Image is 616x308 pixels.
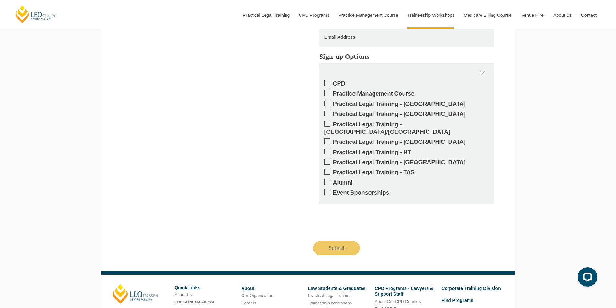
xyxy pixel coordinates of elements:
[576,1,601,29] a: Contact
[241,293,273,298] a: Our Organisation
[324,121,489,136] label: Practical Legal Training - [GEOGRAPHIC_DATA]/[GEOGRAPHIC_DATA]
[324,149,489,156] label: Practical Legal Training - NT
[175,292,192,297] a: About Us
[334,1,403,29] a: Practice Management Course
[319,28,494,47] input: Email Address
[313,241,360,255] input: Submit
[324,101,489,108] label: Practical Legal Training - [GEOGRAPHIC_DATA]
[175,285,236,290] h6: Quick Links
[308,286,365,291] a: Law Students & Graduates
[375,286,433,297] a: CPD Programs - Lawyers & Support Staff
[324,189,489,196] label: Event Sponsorships
[324,179,489,186] label: Alumni
[573,265,600,292] iframe: LiveChat chat widget
[324,159,489,166] label: Practical Legal Training - [GEOGRAPHIC_DATA]
[548,1,576,29] a: About Us
[238,1,294,29] a: Practical Legal Training
[308,301,352,305] a: Traineeship Workshops
[375,299,421,304] a: About Our CPD Courses
[516,1,548,29] a: Venue Hire
[441,298,473,303] a: Find Programs
[441,286,501,291] a: Corporate Training Division
[324,80,489,88] label: CPD
[241,286,254,291] a: About
[459,1,516,29] a: Medicare Billing Course
[175,300,214,304] a: Our Graduate Alumni
[15,5,58,24] a: [PERSON_NAME] Centre for Law
[324,111,489,118] label: Practical Legal Training - [GEOGRAPHIC_DATA]
[319,53,494,60] h5: Sign-up Options
[294,1,333,29] a: CPD Programs
[403,1,459,29] a: Traineeship Workshops
[324,138,489,146] label: Practical Legal Training - [GEOGRAPHIC_DATA]
[308,293,351,298] a: Practical Legal Training
[113,284,158,304] a: [PERSON_NAME]
[324,169,489,176] label: Practical Legal Training - TAS
[313,209,411,235] iframe: reCAPTCHA
[241,301,256,305] a: Careers
[324,90,489,98] label: Practice Management Course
